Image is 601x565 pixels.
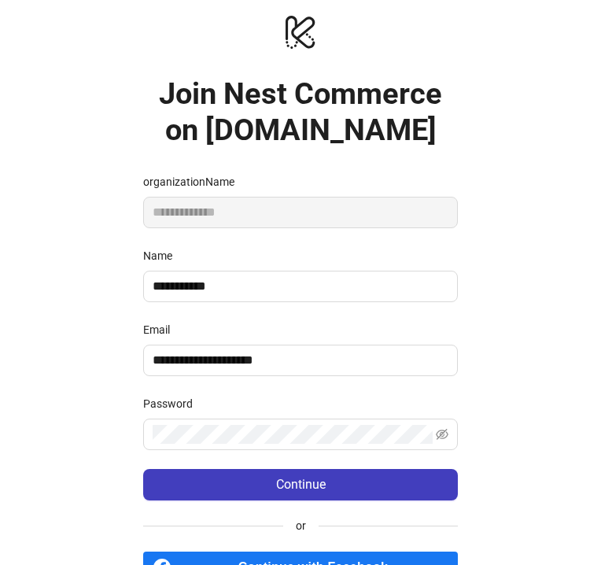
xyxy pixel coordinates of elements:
[153,351,445,370] input: Email
[143,321,180,338] label: Email
[143,173,245,190] label: organizationName
[143,76,458,148] h1: Join Nest Commerce on [DOMAIN_NAME]
[436,428,448,441] span: eye-invisible
[153,277,445,296] input: Name
[143,395,203,412] label: Password
[143,469,458,500] button: Continue
[276,478,326,492] span: Continue
[143,247,183,264] label: Name
[143,197,458,228] input: organizationName
[283,517,319,534] span: or
[153,425,433,444] input: Password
